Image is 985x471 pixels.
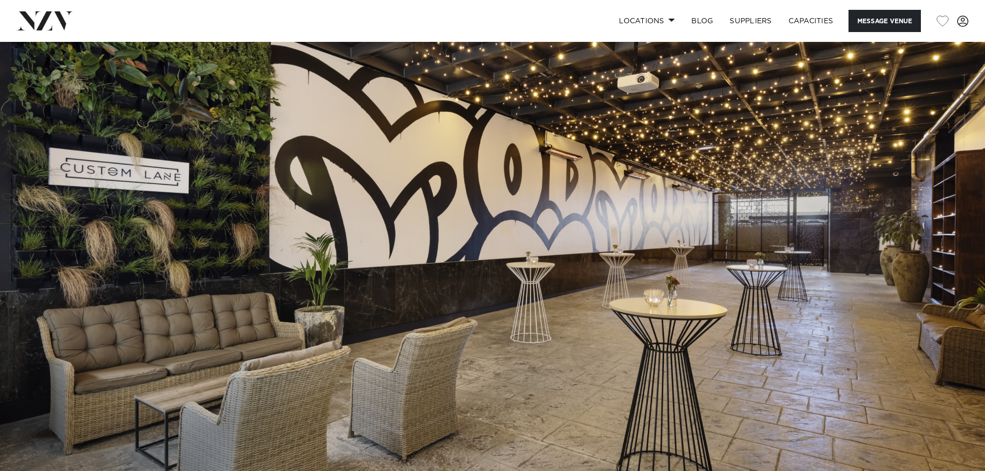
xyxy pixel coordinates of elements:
img: nzv-logo.png [17,11,73,30]
a: Locations [611,10,683,32]
button: Message Venue [848,10,921,32]
a: BLOG [683,10,721,32]
a: Capacities [780,10,842,32]
a: SUPPLIERS [721,10,780,32]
